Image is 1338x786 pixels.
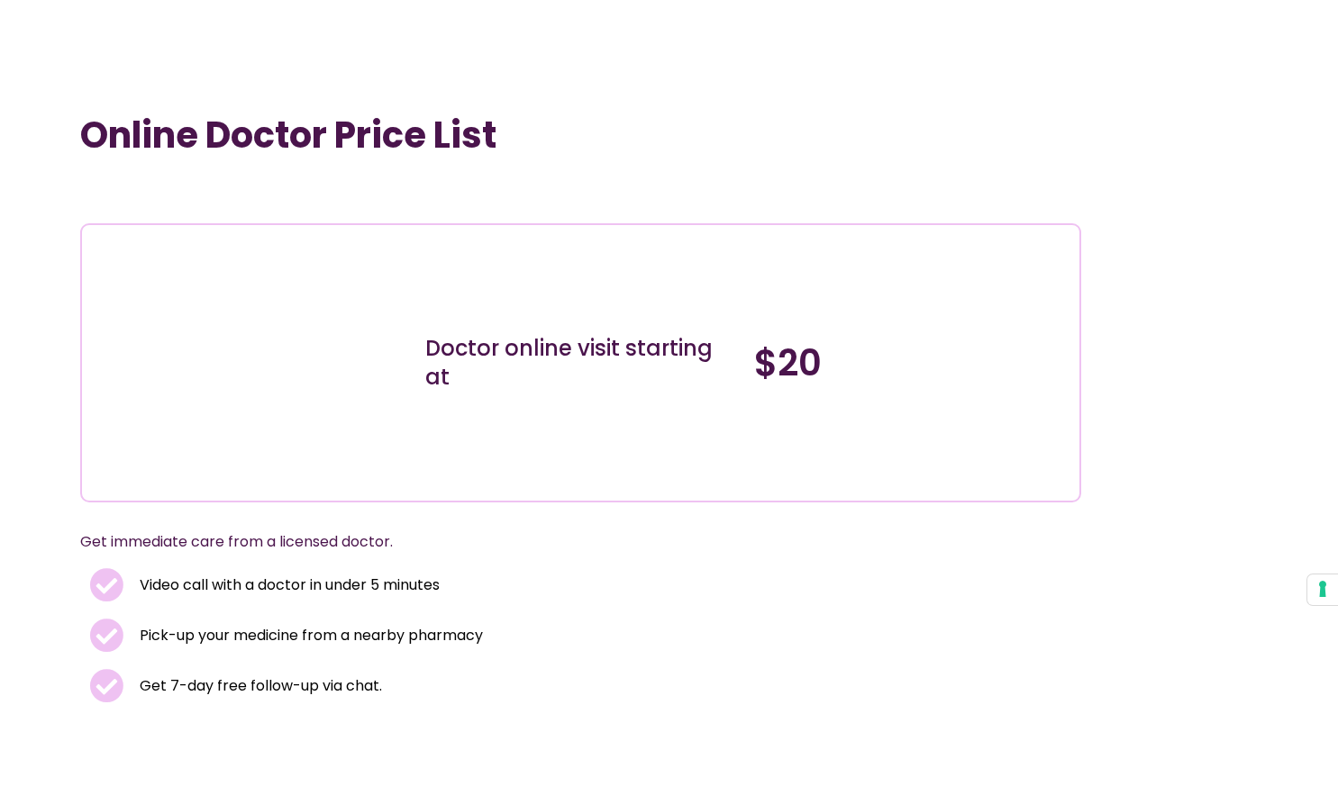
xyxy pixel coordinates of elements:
[89,184,360,205] iframe: Customer reviews powered by Trustpilot
[135,673,382,699] span: Get 7-day free follow-up via chat.
[135,573,440,598] span: Video call with a doctor in under 5 minutes
[135,623,483,648] span: Pick-up your medicine from a nearby pharmacy
[80,113,1081,157] h1: Online Doctor Price List
[1307,574,1338,605] button: Your consent preferences for tracking technologies
[127,239,376,487] img: Illustration depicting a young woman in a casual outfit, engaged with her smartphone. She has a p...
[80,529,1038,555] p: Get immediate care from a licensed doctor.
[754,341,1066,384] h4: $20
[425,334,737,392] div: Doctor online visit starting at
